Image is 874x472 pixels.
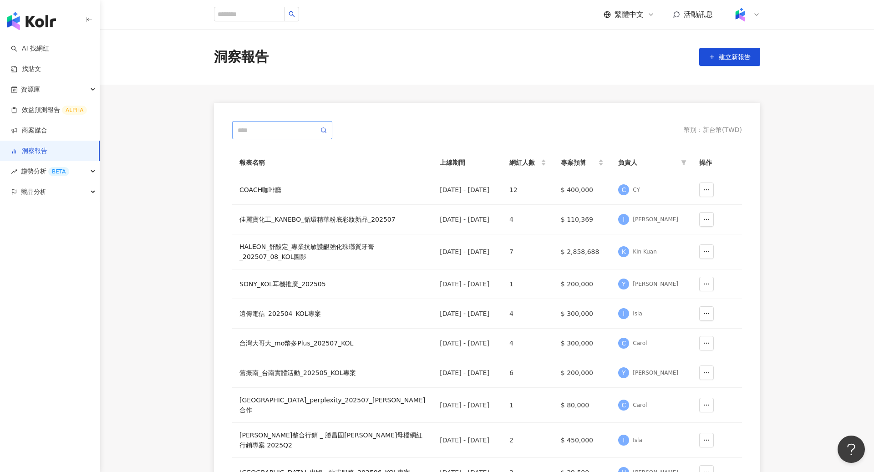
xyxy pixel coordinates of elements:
[440,185,495,195] div: [DATE] - [DATE]
[719,53,751,61] span: 建立新報告
[684,10,713,19] span: 活動訊息
[239,242,425,262] a: HALEON_舒酸定_專業抗敏護齦強化琺瑯質牙膏_202507_08_KOL圖影
[633,340,647,347] div: Carol
[11,147,47,156] a: 洞察報告
[622,279,626,289] span: Y
[633,280,678,288] div: [PERSON_NAME]
[11,44,49,53] a: searchAI 找網紅
[502,358,554,388] td: 6
[633,401,647,409] div: Carol
[432,150,502,175] th: 上線期間
[621,338,626,348] span: C
[239,214,425,224] a: 佳麗寶化工_KANEBO_循環精華粉底彩妝新品_202507
[440,309,495,319] div: [DATE] - [DATE]
[502,205,554,234] td: 4
[440,338,495,348] div: [DATE] - [DATE]
[239,430,425,450] a: [PERSON_NAME]整合行銷 _ 勝昌固[PERSON_NAME]母檔網紅行銷專案 2025Q2
[440,214,495,224] div: [DATE] - [DATE]
[239,279,425,289] a: SONY_KOL耳機推廣_202505
[502,329,554,358] td: 4
[502,234,554,269] td: 7
[11,126,47,135] a: 商案媒合
[440,247,495,257] div: [DATE] - [DATE]
[7,12,56,30] img: logo
[48,167,69,176] div: BETA
[621,400,626,410] span: C
[621,185,626,195] span: C
[684,126,742,135] div: 幣別 ： 新台幣 ( TWD )
[554,150,611,175] th: 專案預算
[554,234,611,269] td: $ 2,858,688
[633,186,640,194] div: CY
[623,309,625,319] span: I
[618,157,677,167] span: 負責人
[232,150,432,175] th: 報表名稱
[615,10,644,20] span: 繁體中文
[239,395,425,415] a: [GEOGRAPHIC_DATA]_perplexity_202507_[PERSON_NAME]合作
[633,216,678,223] div: [PERSON_NAME]
[554,175,611,205] td: $ 400,000
[681,160,686,165] span: filter
[11,106,87,115] a: 效益預測報告ALPHA
[440,400,495,410] div: [DATE] - [DATE]
[502,423,554,458] td: 2
[554,299,611,329] td: $ 300,000
[21,182,46,202] span: 競品分析
[21,161,69,182] span: 趨勢分析
[502,299,554,329] td: 4
[633,436,642,444] div: Isla
[633,369,678,377] div: [PERSON_NAME]
[554,329,611,358] td: $ 300,000
[239,309,425,319] a: 遠傳電信_202504_KOL專案
[502,175,554,205] td: 12
[440,435,495,445] div: [DATE] - [DATE]
[554,358,611,388] td: $ 200,000
[623,435,625,445] span: I
[289,11,295,17] span: search
[623,214,625,224] span: I
[11,168,17,175] span: rise
[440,368,495,378] div: [DATE] - [DATE]
[633,310,642,318] div: Isla
[11,65,41,74] a: 找貼文
[554,388,611,423] td: $ 80,000
[633,248,656,256] div: Kin Kuan
[679,156,688,169] span: filter
[21,79,40,100] span: 資源庫
[838,436,865,463] iframe: Help Scout Beacon - Open
[214,47,269,66] div: 洞察報告
[239,185,425,195] a: COACH咖啡廳
[622,247,626,257] span: K
[440,279,495,289] div: [DATE] - [DATE]
[239,368,425,378] a: 舊振南_台南實體活動_202505_KOL專案
[502,150,554,175] th: 網紅人數
[561,157,597,167] span: 專案預算
[692,150,742,175] th: 操作
[554,205,611,234] td: $ 110,369
[502,269,554,299] td: 1
[239,338,425,348] a: 台灣大哥大_mo幣多Plus_202507_KOL
[502,388,554,423] td: 1
[732,6,749,23] img: Kolr%20app%20icon%20%281%29.png
[554,269,611,299] td: $ 200,000
[622,368,626,378] span: Y
[699,48,760,66] button: 建立新報告
[554,423,611,458] td: $ 450,000
[509,157,539,167] span: 網紅人數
